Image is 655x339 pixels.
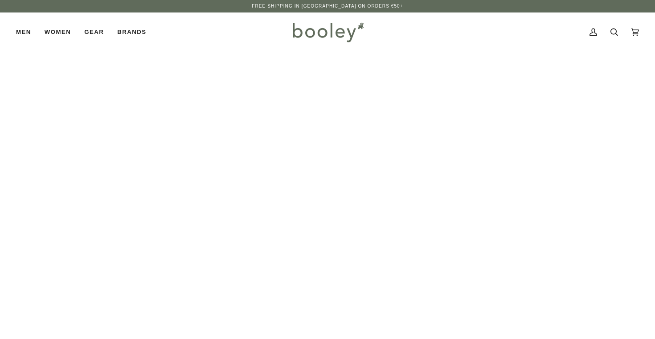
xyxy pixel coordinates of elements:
[38,12,78,52] a: Women
[111,12,153,52] a: Brands
[16,12,38,52] a: Men
[84,28,104,37] span: Gear
[117,28,146,37] span: Brands
[45,28,71,37] span: Women
[289,19,367,45] img: Booley
[78,12,111,52] a: Gear
[16,28,31,37] span: Men
[252,3,403,10] p: Free Shipping in [GEOGRAPHIC_DATA] on Orders €50+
